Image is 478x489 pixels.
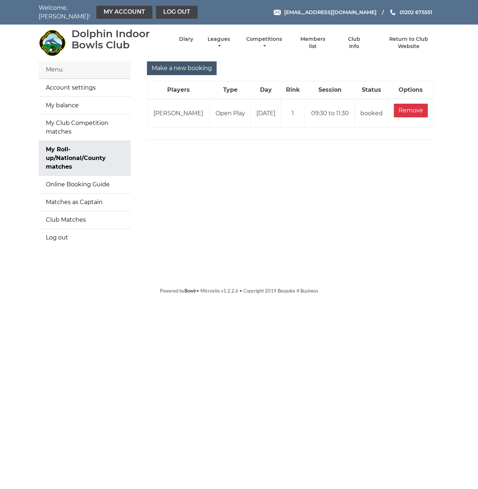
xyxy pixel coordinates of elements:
input: Make a new booking [147,61,217,75]
a: My Club Competition matches [39,114,131,140]
a: Matches as Captain [39,194,131,211]
a: My Roll-up/National/County matches [39,141,131,176]
td: 09:30 to 11:30 [305,99,355,128]
div: Dolphin Indoor Bowls Club [71,28,166,51]
th: Day [251,81,281,99]
th: Options [388,81,434,99]
img: Phone us [390,9,395,15]
th: Players [147,81,210,99]
td: booked [355,99,388,128]
a: My Account [96,6,152,19]
a: Account settings [39,79,131,96]
a: Online Booking Guide [39,176,131,193]
input: Remove [394,104,428,117]
a: Return to Club Website [378,36,439,50]
span: [EMAIL_ADDRESS][DOMAIN_NAME] [284,9,377,16]
div: Menu [39,61,131,79]
th: Type [210,81,251,99]
th: Rink [281,81,305,99]
a: Bowlr [184,288,196,294]
a: My balance [39,97,131,114]
a: Leagues [206,36,232,50]
a: Log out [39,229,131,246]
td: Open Play [210,99,251,128]
th: Session [305,81,355,99]
img: Email [274,10,281,15]
td: [DATE] [251,99,281,128]
td: [PERSON_NAME] [147,99,210,128]
a: Diary [179,36,193,43]
nav: Welcome, [PERSON_NAME]! [39,4,199,21]
a: Club Matches [39,211,131,229]
a: Competitions [244,36,284,50]
span: 01202 675551 [400,9,432,16]
a: Phone us 01202 675551 [389,8,432,16]
img: Dolphin Indoor Bowls Club [39,29,66,56]
td: 1 [281,99,305,128]
span: Powered by • Microsite v1.2.2.6 • Copyright 2019 Bespoke 4 Business [160,288,318,294]
a: Log out [156,6,197,19]
a: Members list [296,36,330,50]
th: Status [355,81,388,99]
a: Club Info [342,36,366,50]
a: Email [EMAIL_ADDRESS][DOMAIN_NAME] [274,8,377,16]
